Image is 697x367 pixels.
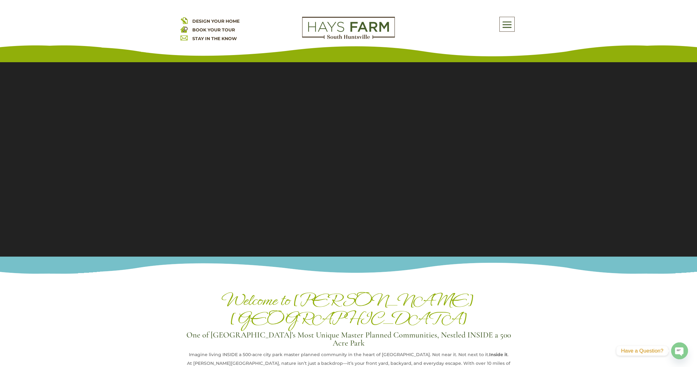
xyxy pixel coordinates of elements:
div: Imagine living INSIDE a 500-acre city park master planned community in the heart of [GEOGRAPHIC_D... [180,350,517,359]
h1: Welcome to [PERSON_NAME][GEOGRAPHIC_DATA] [180,291,517,331]
a: hays farm homes huntsville development [302,35,395,40]
strong: Inside it [489,352,508,357]
a: BOOK YOUR TOUR [192,27,235,33]
a: STAY IN THE KNOW [192,36,237,41]
img: book your home tour [180,26,188,33]
h3: One of [GEOGRAPHIC_DATA]’s Most Unique Master Planned Communities, Nestled INSIDE a 500 Acre Park [180,331,517,350]
img: Logo [302,17,395,39]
